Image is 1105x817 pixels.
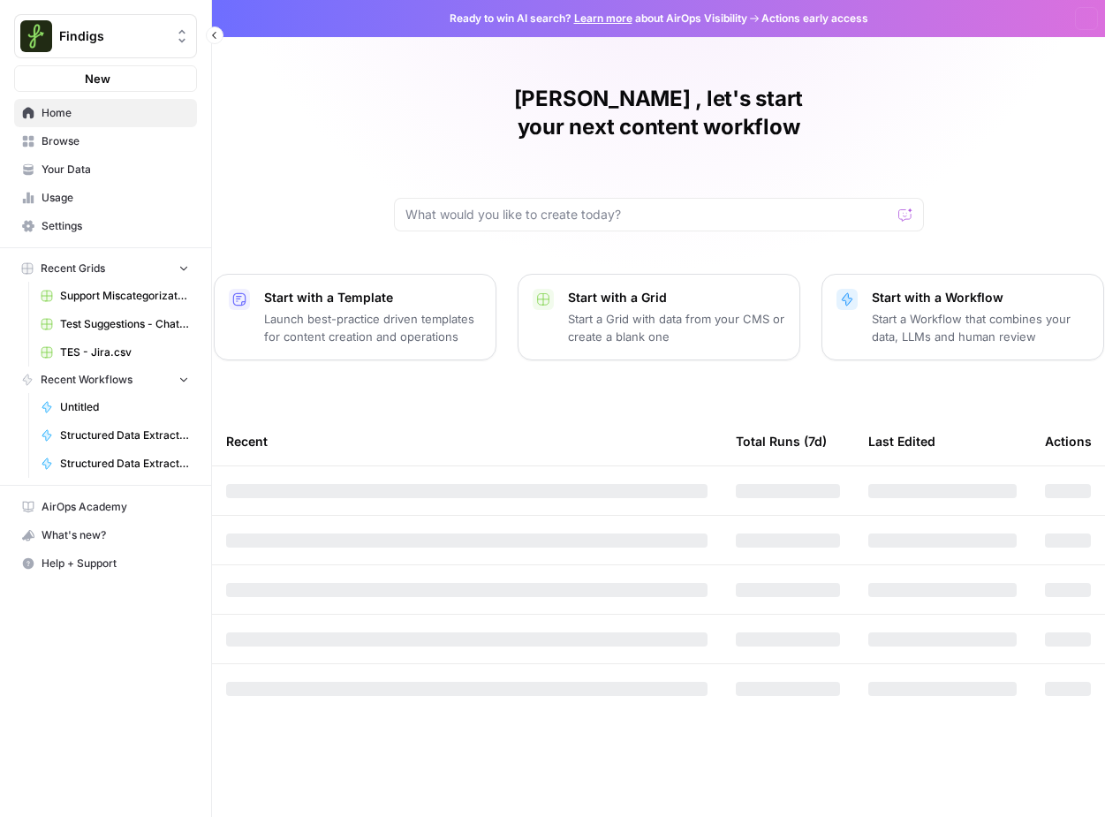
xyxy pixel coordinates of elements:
span: Actions early access [761,11,868,26]
span: Support Miscategorization Tester [60,288,189,304]
button: Start with a TemplateLaunch best-practice driven templates for content creation and operations [214,274,496,360]
p: Start with a Grid [568,289,785,306]
span: AirOps Academy [42,499,189,515]
button: Recent Grids [14,255,197,282]
a: Learn more [574,11,632,25]
a: Home [14,99,197,127]
h1: [PERSON_NAME] , let's start your next content workflow [394,85,924,141]
span: Usage [42,190,189,206]
button: What's new? [14,521,197,549]
p: Start with a Template [264,289,481,306]
span: Home [42,105,189,121]
span: Ready to win AI search? about AirOps Visibility [450,11,747,26]
div: Actions [1045,417,1092,465]
img: Findigs Logo [20,20,52,52]
div: Total Runs (7d) [736,417,827,465]
a: Support Miscategorization Tester [33,282,197,310]
p: Start a Grid with data from your CMS or create a blank one [568,310,785,345]
a: AirOps Academy [14,493,197,521]
a: Structured Data Extract - Offer Letter PROD [33,450,197,478]
span: Recent Workflows [41,372,132,388]
span: Structured Data Extract - W2 PROD [60,427,189,443]
div: Last Edited [868,417,935,465]
p: Launch best-practice driven templates for content creation and operations [264,310,481,345]
div: Recent [226,417,708,465]
a: Structured Data Extract - W2 PROD [33,421,197,450]
button: Start with a GridStart a Grid with data from your CMS or create a blank one [518,274,800,360]
div: What's new? [15,522,196,548]
span: Test Suggestions - Chat Bots - Test Script (1).csv [60,316,189,332]
button: Recent Workflows [14,367,197,393]
span: Structured Data Extract - Offer Letter PROD [60,456,189,472]
a: Browse [14,127,197,155]
button: New [14,65,197,92]
span: New [85,70,110,87]
span: Findigs [59,27,166,45]
span: Untitled [60,399,189,415]
p: Start a Workflow that combines your data, LLMs and human review [872,310,1089,345]
a: Test Suggestions - Chat Bots - Test Script (1).csv [33,310,197,338]
span: Recent Grids [41,261,105,276]
span: Settings [42,218,189,234]
a: Your Data [14,155,197,184]
span: Browse [42,133,189,149]
a: Settings [14,212,197,240]
a: Usage [14,184,197,212]
input: What would you like to create today? [405,206,891,223]
button: Workspace: Findigs [14,14,197,58]
a: TES - Jira.csv [33,338,197,367]
button: Help + Support [14,549,197,578]
a: Untitled [33,393,197,421]
p: Start with a Workflow [872,289,1089,306]
span: Your Data [42,162,189,178]
button: Start with a WorkflowStart a Workflow that combines your data, LLMs and human review [821,274,1104,360]
span: Help + Support [42,556,189,571]
span: TES - Jira.csv [60,344,189,360]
